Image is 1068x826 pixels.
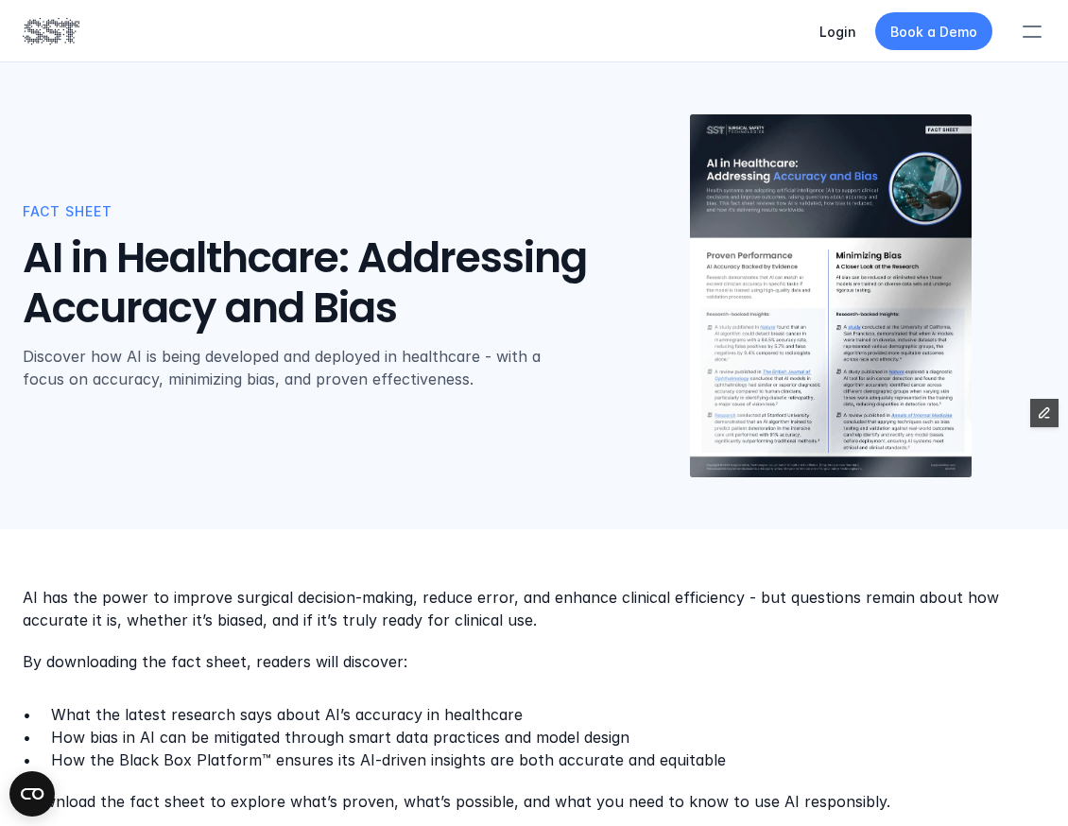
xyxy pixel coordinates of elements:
p: How bias in AI can be mitigated through smart data practices and model design [51,726,1045,749]
p: By downloading the fact sheet, readers will discover: [23,650,1045,673]
a: Book a Demo [875,12,992,50]
p: Discover how AI is being developed and deployed in healthcare - with a focus on accuracy, minimiz... [23,345,557,390]
p: AI has the power to improve surgical decision-making, reduce error, and enhance clinical efficien... [23,586,1045,631]
img: Fact sheet cover image [690,114,972,478]
p: What the latest research says about AI’s accuracy in healthcare [51,703,1045,726]
p: How the Black Box Platform™ ensures its AI-driven insights are both accurate and equitable [51,749,1045,771]
button: Open CMP widget [9,771,55,817]
a: Login [819,24,856,40]
button: Edit Framer Content [1030,399,1059,427]
p: Download the fact sheet to explore what’s proven, what’s possible, and what you need to know to u... [23,790,1045,813]
p: Book a Demo [890,22,977,42]
p: Fact Sheet [23,201,616,222]
h1: AI in Healthcare: Addressing Accuracy and Bias [23,233,616,334]
img: SST logo [23,15,79,47]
